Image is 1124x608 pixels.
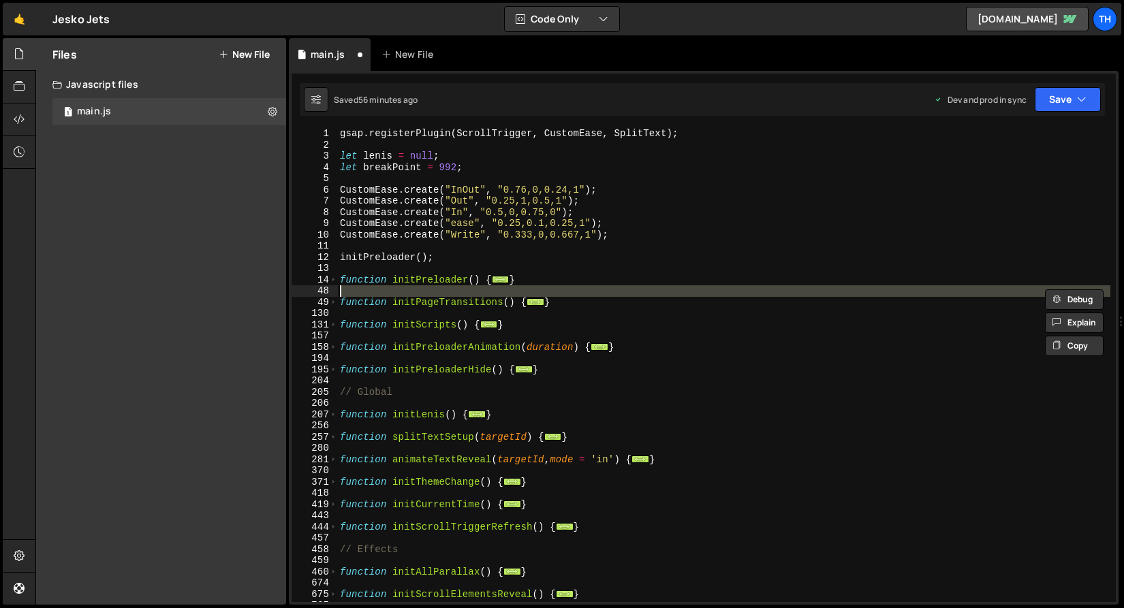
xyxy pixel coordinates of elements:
a: 🤙 [3,3,36,35]
button: Copy [1045,336,1104,356]
div: 205 [292,387,338,398]
div: 3 [292,150,338,162]
span: ... [556,522,574,530]
button: Code Only [505,7,619,31]
button: New File [219,49,270,60]
div: 130 [292,308,338,319]
span: ... [503,567,521,575]
span: ... [527,298,544,305]
span: ... [480,320,498,327]
div: 281 [292,454,338,466]
a: Th [1093,7,1117,31]
div: 49 [292,297,338,308]
div: 10 [292,229,338,241]
span: ... [544,432,562,440]
div: 9 [292,218,338,229]
div: 371 [292,477,338,488]
div: 8 [292,207,338,219]
div: Jesko Jets [52,11,110,27]
div: 257 [292,432,338,443]
span: ... [591,342,609,350]
div: 194 [292,353,338,364]
span: 1 [64,108,72,118]
button: Debug [1045,289,1104,310]
span: ... [492,275,510,283]
div: 13 [292,263,338,274]
div: 48 [292,285,338,297]
div: 457 [292,532,338,544]
div: main.js [311,48,345,61]
div: 460 [292,566,338,578]
a: [DOMAIN_NAME] [966,7,1089,31]
div: 131 [292,319,338,331]
div: main.js [77,106,111,118]
div: 56 minutes ago [358,94,418,106]
span: ... [503,500,521,507]
div: Dev and prod in sync [934,94,1027,106]
div: 158 [292,342,338,353]
button: Save [1035,87,1101,112]
div: 1 [292,128,338,140]
div: 370 [292,465,338,477]
div: 195 [292,364,338,376]
div: 4 [292,162,338,174]
div: 280 [292,443,338,454]
div: 206 [292,398,338,409]
div: 11 [292,240,338,252]
div: 6 [292,185,338,196]
h2: Files [52,47,77,62]
div: 12 [292,252,338,263]
div: 444 [292,522,338,533]
div: Saved [334,94,418,106]
span: ... [556,590,574,597]
span: ... [503,477,521,485]
div: 5 [292,173,338,185]
div: 443 [292,510,338,522]
div: 459 [292,555,338,566]
span: ... [515,365,533,372]
div: Javascript files [36,71,286,98]
span: ... [631,455,649,462]
div: 7 [292,195,338,207]
div: 16759/45776.js [52,98,286,125]
div: 256 [292,420,338,432]
div: 157 [292,330,338,342]
div: 418 [292,487,338,499]
div: 458 [292,544,338,556]
div: New File [381,48,439,61]
div: 675 [292,589,338,601]
div: 2 [292,140,338,151]
div: 14 [292,274,338,286]
div: 207 [292,409,338,421]
span: ... [469,410,486,417]
div: 674 [292,577,338,589]
div: 419 [292,499,338,511]
button: Explain [1045,313,1104,333]
div: 204 [292,375,338,387]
